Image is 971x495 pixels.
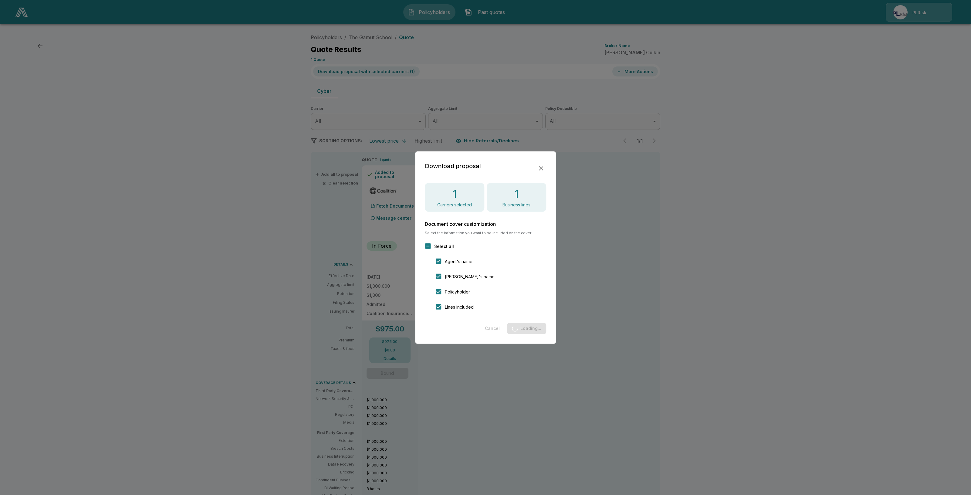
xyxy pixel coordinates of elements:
h6: Document cover customization [425,222,546,226]
p: Carriers selected [437,203,472,207]
span: Select all [434,243,454,249]
h2: Download proposal [425,161,481,171]
span: Policyholder [445,289,470,295]
span: [PERSON_NAME]'s name [445,273,495,280]
span: Select the information you want to be included on the cover. [425,231,546,235]
span: Agent's name [445,258,472,265]
span: Lines included [445,304,474,310]
h4: 1 [514,188,519,200]
h4: 1 [452,188,457,200]
p: Business lines [502,203,530,207]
